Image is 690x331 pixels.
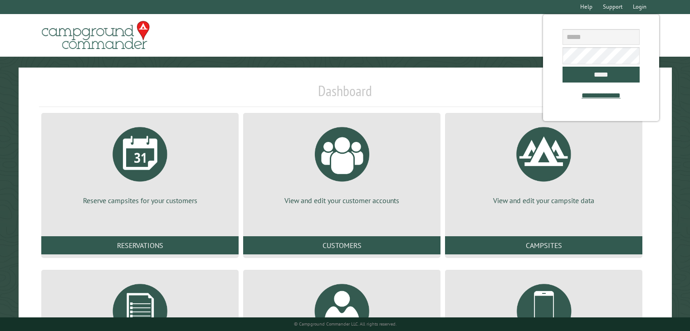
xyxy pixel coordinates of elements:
[41,236,239,254] a: Reservations
[294,321,396,327] small: © Campground Commander LLC. All rights reserved.
[456,120,631,205] a: View and edit your campsite data
[456,195,631,205] p: View and edit your campsite data
[52,120,228,205] a: Reserve campsites for your customers
[243,236,440,254] a: Customers
[254,120,430,205] a: View and edit your customer accounts
[254,195,430,205] p: View and edit your customer accounts
[39,18,152,53] img: Campground Commander
[445,236,642,254] a: Campsites
[52,195,228,205] p: Reserve campsites for your customers
[39,82,651,107] h1: Dashboard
